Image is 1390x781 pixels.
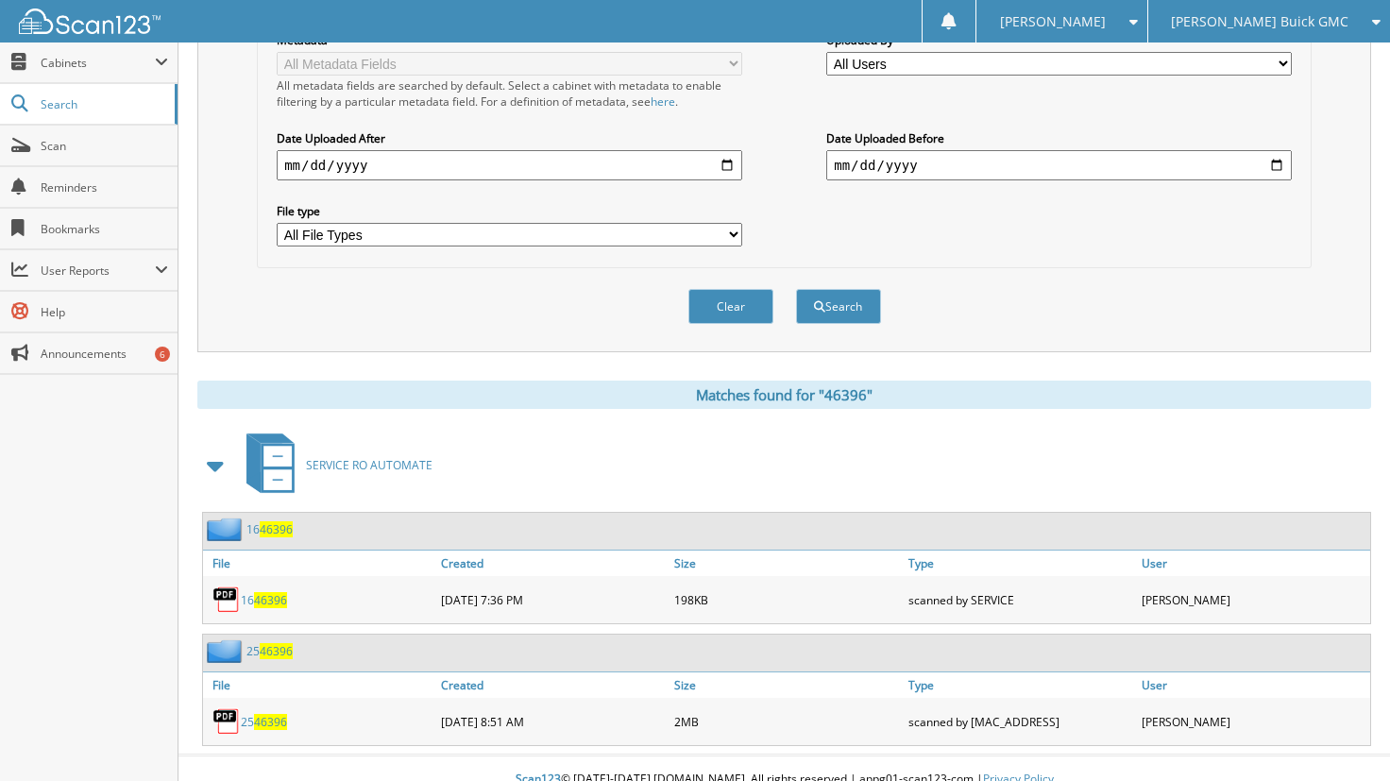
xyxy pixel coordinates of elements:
a: User [1137,551,1370,576]
span: 46396 [254,592,287,608]
a: 1646396 [241,592,287,608]
img: scan123-logo-white.svg [19,8,161,34]
input: start [277,150,742,180]
span: 46396 [260,643,293,659]
span: Cabinets [41,55,155,71]
input: end [826,150,1292,180]
a: User [1137,672,1370,698]
a: here [651,93,675,110]
a: File [203,672,436,698]
span: 46396 [260,521,293,537]
div: 2MB [670,703,903,740]
a: SERVICE RO AUTOMATE [235,428,432,502]
label: Date Uploaded After [277,130,742,146]
span: 46396 [254,714,287,730]
a: Size [670,551,903,576]
img: PDF.png [212,586,241,614]
img: folder2.png [207,639,246,663]
span: User Reports [41,263,155,279]
div: Matches found for "46396" [197,381,1371,409]
div: 198KB [670,581,903,619]
span: [PERSON_NAME] Buick GMC [1171,16,1348,27]
button: Search [796,289,881,324]
span: Reminders [41,179,168,195]
div: [DATE] 8:51 AM [436,703,670,740]
span: [PERSON_NAME] [1000,16,1106,27]
a: Created [436,672,670,698]
a: 2546396 [246,643,293,659]
img: PDF.png [212,707,241,736]
div: [PERSON_NAME] [1137,581,1370,619]
a: 2546396 [241,714,287,730]
div: scanned by [MAC_ADDRESS] [904,703,1137,740]
div: [DATE] 7:36 PM [436,581,670,619]
span: Scan [41,138,168,154]
span: SERVICE RO AUTOMATE [306,457,432,473]
div: scanned by SERVICE [904,581,1137,619]
a: 1646396 [246,521,293,537]
a: Size [670,672,903,698]
div: All metadata fields are searched by default. Select a cabinet with metadata to enable filtering b... [277,77,742,110]
iframe: Chat Widget [1296,690,1390,781]
div: [PERSON_NAME] [1137,703,1370,740]
span: Search [41,96,165,112]
button: Clear [688,289,773,324]
span: Bookmarks [41,221,168,237]
a: Type [904,672,1137,698]
a: Created [436,551,670,576]
a: File [203,551,436,576]
div: 6 [155,347,170,362]
span: Announcements [41,346,168,362]
label: File type [277,203,742,219]
a: Type [904,551,1137,576]
img: folder2.png [207,518,246,541]
label: Date Uploaded Before [826,130,1292,146]
span: Help [41,304,168,320]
